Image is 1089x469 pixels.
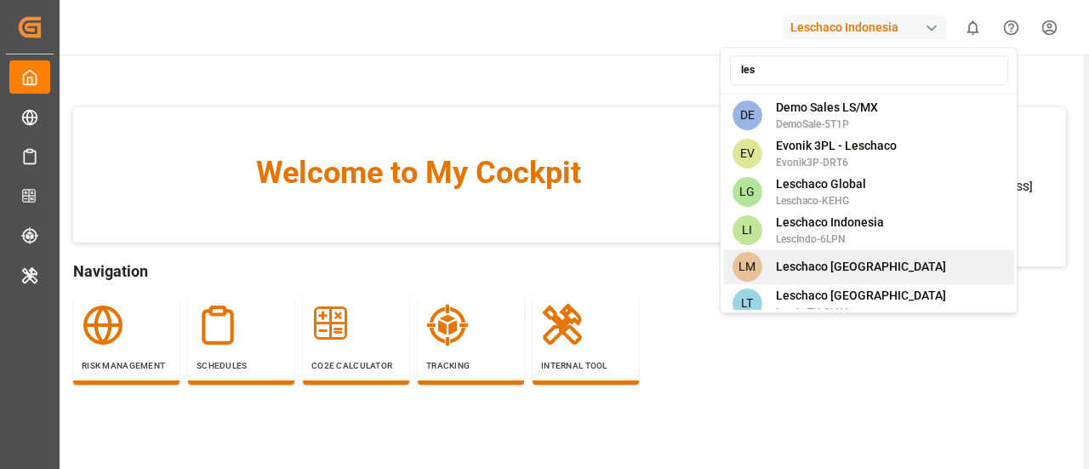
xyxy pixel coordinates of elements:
[733,139,762,169] span: EV
[776,214,884,232] span: Leschaco Indonesia
[776,175,866,193] span: Leschaco Global
[776,305,946,320] span: LeschaTH-3LNA
[733,252,762,282] span: LM
[776,287,946,305] span: Leschaco [GEOGRAPHIC_DATA]
[733,100,762,130] span: DE
[776,232,884,247] span: LescIndo-6LPN
[776,155,897,170] span: Evonik3P-DRT6
[733,215,762,245] span: LI
[776,99,878,117] span: Demo Sales LS/MX
[776,258,946,276] span: Leschaco [GEOGRAPHIC_DATA]
[776,193,866,209] span: Leschaco-KEHG
[730,55,1008,85] input: Search an account...
[776,137,897,155] span: Evonik 3PL - Leschaco
[733,289,762,318] span: LT
[733,177,762,207] span: LG
[776,117,878,132] span: DemoSale-5T1P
